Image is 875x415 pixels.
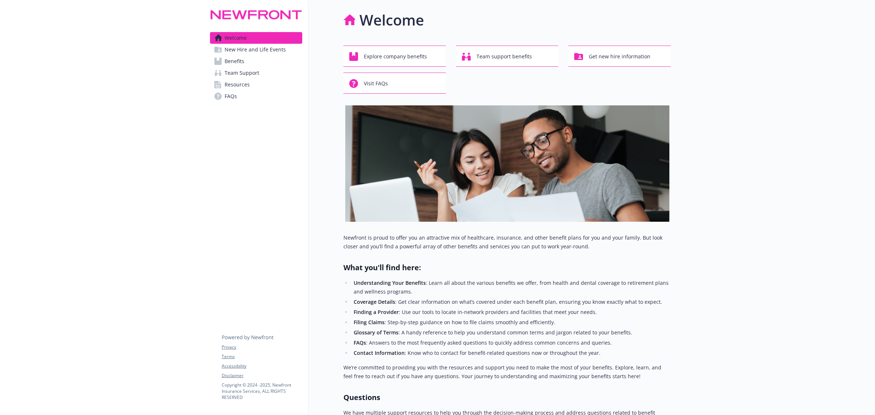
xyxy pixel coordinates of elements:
span: New Hire and Life Events [225,44,286,55]
span: Visit FAQs [364,77,388,90]
strong: Filing Claims [354,319,385,326]
p: We’re committed to providing you with the resources and support you need to make the most of your... [343,363,671,381]
li: : Answers to the most frequently asked questions to quickly address common concerns and queries. [351,338,671,347]
strong: Contact Information [354,349,405,356]
a: Accessibility [222,363,302,369]
a: Terms [222,353,302,360]
strong: Understanding Your Benefits [354,279,426,286]
span: Team support benefits [477,50,532,63]
li: : Get clear information on what’s covered under each benefit plan, ensuring you know exactly what... [351,298,671,306]
button: Team support benefits [456,46,559,67]
button: Get new hire information [568,46,671,67]
span: Explore company benefits [364,50,427,63]
a: Team Support [210,67,302,79]
li: : Learn all about the various benefits we offer, from health and dental coverage to retirement pl... [351,279,671,296]
button: Explore company benefits [343,46,446,67]
span: Resources [225,79,250,90]
strong: FAQs [354,339,366,346]
span: Get new hire information [589,50,650,63]
h1: Welcome [359,9,424,31]
span: Benefits [225,55,244,67]
span: FAQs [225,90,237,102]
li: : Step-by-step guidance on how to file claims smoothly and efficiently. [351,318,671,327]
strong: Finding a Provider [354,309,399,315]
a: Benefits [210,55,302,67]
a: Welcome [210,32,302,44]
li: : Use our tools to locate in-network providers and facilities that meet your needs. [351,308,671,317]
button: Visit FAQs [343,73,446,94]
a: Privacy [222,344,302,350]
h2: What you'll find here: [343,263,671,273]
p: Copyright © 2024 - 2025 , Newfront Insurance Services, ALL RIGHTS RESERVED [222,382,302,400]
span: Team Support [225,67,259,79]
img: overview page banner [345,105,669,222]
p: Newfront is proud to offer you an attractive mix of healthcare, insurance, and other benefit plan... [343,233,671,251]
a: FAQs [210,90,302,102]
strong: Glossary of Terms [354,329,398,336]
a: Resources [210,79,302,90]
h2: Questions [343,392,671,403]
span: Welcome [225,32,247,44]
a: Disclaimer [222,372,302,379]
li: : Know who to contact for benefit-related questions now or throughout the year. [351,349,671,357]
strong: Coverage Details [354,298,395,305]
a: New Hire and Life Events [210,44,302,55]
li: : A handy reference to help you understand common terms and jargon related to your benefits. [351,328,671,337]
